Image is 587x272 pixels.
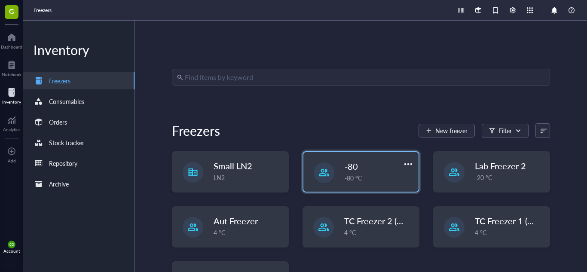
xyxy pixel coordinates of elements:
div: -20 °C [475,173,544,182]
div: Account [3,248,20,254]
a: Notebook [2,58,21,77]
div: Add [8,158,16,163]
div: Consumables [49,97,84,106]
div: Dashboard [1,44,22,49]
div: LN2 [214,173,283,182]
span: CG [9,243,14,247]
div: Analytics [3,127,20,132]
a: Freezers [23,72,135,89]
span: G [9,6,14,16]
a: Stock tracker [23,134,135,151]
div: Filter [498,126,512,135]
div: Inventory [23,41,135,58]
div: Archive [49,179,69,189]
a: Inventory [2,86,21,104]
div: 4 °C [344,228,414,237]
a: Repository [23,155,135,172]
button: New freezer [419,124,475,138]
span: -80 [345,160,358,172]
a: Consumables [23,93,135,110]
span: TC Freezer 2 (Gel 6) [344,215,419,227]
div: Repository [49,159,77,168]
div: Freezers [172,122,220,139]
div: Orders [49,117,67,127]
a: Archive [23,175,135,193]
span: New freezer [435,127,468,134]
a: Analytics [3,113,20,132]
div: Inventory [2,99,21,104]
span: Aut Freezer [214,215,258,227]
div: Freezers [49,76,70,86]
div: 4 °C [214,228,283,237]
span: Lab Freezer 2 [475,160,526,172]
span: TC Freezer 1 (GEL 1) [475,215,552,227]
a: Orders [23,113,135,131]
div: 4 °C [475,228,544,237]
div: Stock tracker [49,138,84,147]
a: Freezers [34,6,53,15]
a: Dashboard [1,31,22,49]
div: -80 °C [345,173,413,183]
span: Small LN2 [214,160,252,172]
div: Notebook [2,72,21,77]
